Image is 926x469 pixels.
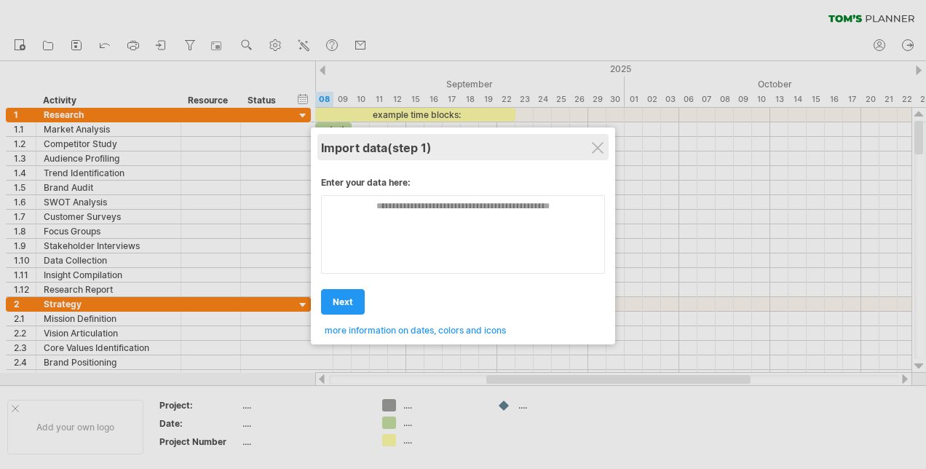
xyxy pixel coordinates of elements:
[325,325,506,336] span: more information on dates, colors and icons
[321,177,605,195] div: Enter your data here:
[321,289,365,315] a: next
[387,141,432,155] span: (step 1)
[321,134,605,160] div: Import data
[333,296,353,307] span: next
